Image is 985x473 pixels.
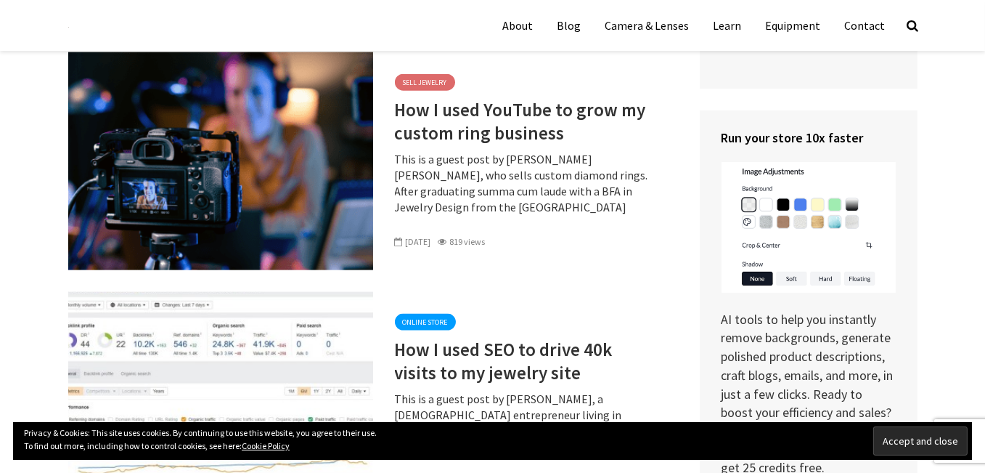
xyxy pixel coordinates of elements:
a: Equipment [755,7,832,44]
a: How I used YouTube to grow my custom ring business [395,98,657,145]
p: This is a guest post by [PERSON_NAME] [PERSON_NAME], who sells custom diamond rings. After gradua... [395,151,657,231]
a: How I used SEO to drive 40k visits to my jewelry site [68,392,373,407]
input: Accept and close [873,426,968,456]
a: How I used SEO to drive 40k visits to my jewelry site [395,338,657,385]
a: Camera & Lenses [594,7,700,44]
a: Online Store [395,314,456,331]
a: Learn [703,7,753,44]
a: Blog [547,7,592,44]
a: Sell Jewelry [395,74,455,91]
div: 819 views [438,235,486,248]
a: Cookie Policy [242,440,290,451]
h4: Run your store 10x faster [722,129,896,147]
a: About [492,7,544,44]
a: How I used YouTube to grow my custom ring business [68,153,373,167]
p: This is a guest post by [PERSON_NAME], a [DEMOGRAPHIC_DATA] entrepreneur living in [GEOGRAPHIC_DA... [395,391,657,471]
span: [DATE] [395,236,431,247]
p: AI tools to help you instantly remove backgrounds, generate polished product descriptions, craft ... [722,162,896,422]
div: Privacy & Cookies: This site uses cookies. By continuing to use this website, you agree to their ... [13,422,972,460]
a: Contact [834,7,896,44]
